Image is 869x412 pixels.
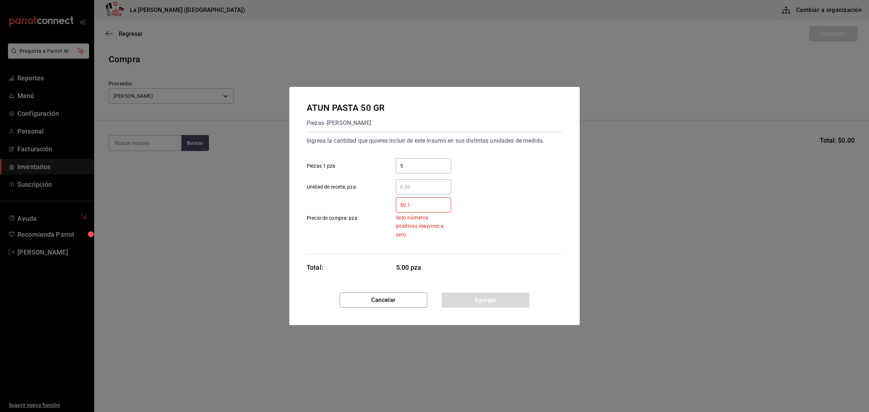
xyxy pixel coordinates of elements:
span: Unidad de receta: pza [307,183,356,191]
span: 5.00 pza [396,262,452,272]
button: Cancelar [340,293,427,308]
div: ATUN PASTA 50 GR [307,101,385,114]
input: Unidad de receta: pza [396,182,451,191]
p: Solo números positivos mayores a cero. [396,214,451,239]
span: Piezas 1 pza [307,162,336,170]
div: Total: [307,262,323,272]
input: Piezas 1 pza [396,161,451,170]
span: Precio de compra: pza [307,214,357,222]
div: Ingresa la cantidad que quieres incluir de este insumo en sus distintas unidades de medida. [307,135,562,147]
input: Solo números positivos mayores a cero.Precio de compra: pza [396,201,451,209]
div: Piezas - [PERSON_NAME] [307,117,385,129]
